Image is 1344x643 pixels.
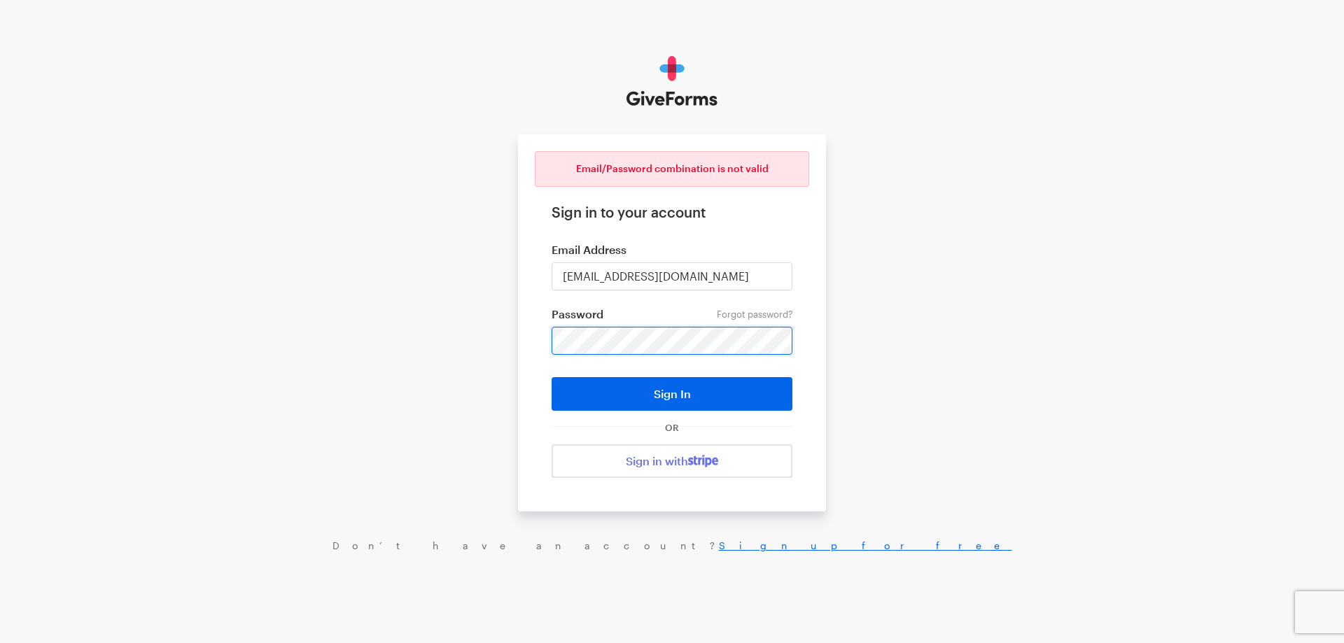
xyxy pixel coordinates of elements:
label: Password [552,307,792,321]
span: OR [662,422,682,433]
h1: Sign in to your account [552,204,792,220]
label: Email Address [552,243,792,257]
div: Don’t have an account? [14,539,1330,552]
a: Sign in with [552,444,792,478]
a: Sign up for free [719,539,1012,551]
button: Sign In [552,377,792,411]
img: stripe-07469f1003232ad58a8838275b02f7af1ac9ba95304e10fa954b414cd571f63b.svg [688,455,718,467]
img: GiveForms [626,56,718,106]
a: Forgot password? [717,309,792,320]
div: Email/Password combination is not valid [535,151,809,187]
